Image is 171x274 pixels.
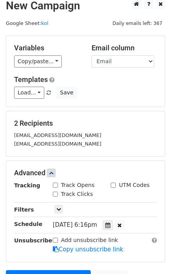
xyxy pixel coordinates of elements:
small: Google Sheet: [6,20,48,26]
label: Track Clicks [61,190,93,198]
strong: Filters [14,206,34,213]
iframe: Chat Widget [132,237,171,274]
label: UTM Codes [119,181,149,189]
strong: Tracking [14,182,40,189]
a: Load... [14,87,44,99]
a: kol [41,20,48,26]
strong: Schedule [14,221,42,227]
a: Copy/paste... [14,55,62,68]
a: Copy unsubscribe link [53,246,123,253]
label: Track Opens [61,181,95,189]
h5: 2 Recipients [14,119,157,128]
h5: Email column [92,44,157,52]
a: Daily emails left: 367 [110,20,165,26]
strong: Unsubscribe [14,237,52,244]
span: [DATE] 6:16pm [53,221,97,228]
button: Save [56,87,77,99]
h5: Variables [14,44,80,52]
small: [EMAIL_ADDRESS][DOMAIN_NAME] [14,132,101,138]
small: [EMAIL_ADDRESS][DOMAIN_NAME] [14,141,101,147]
span: Daily emails left: 367 [110,19,165,28]
label: Add unsubscribe link [61,236,118,244]
a: Templates [14,75,48,84]
h5: Advanced [14,169,157,177]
